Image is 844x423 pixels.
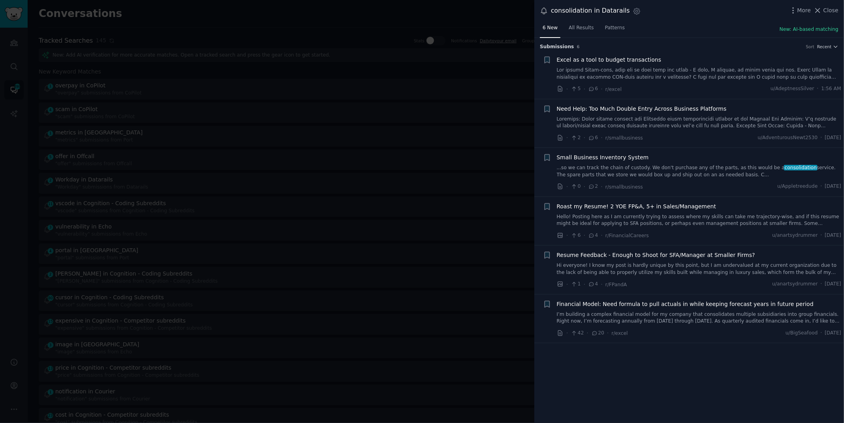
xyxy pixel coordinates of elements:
span: · [566,134,568,142]
span: 4 [588,281,598,288]
a: I’m building a complex financial model for my company that consolidates multiple subsidiaries int... [557,311,842,325]
div: consolidation in Datarails [551,6,630,16]
button: Recent [817,44,838,49]
span: 6 [577,44,580,49]
button: More [789,6,811,15]
span: · [566,183,568,191]
span: · [584,85,585,93]
span: · [607,329,609,337]
span: consolidation [784,165,818,170]
span: · [587,329,588,337]
span: · [821,232,822,239]
span: 1 [571,281,581,288]
span: Recent [817,44,831,49]
span: Close [823,6,838,15]
span: 6 [571,232,581,239]
span: · [566,231,568,240]
a: 6 New [540,22,560,38]
span: [DATE] [825,134,841,142]
span: 0 [571,183,581,190]
span: · [821,183,822,190]
span: 6 New [543,25,558,32]
span: 2 [571,134,581,142]
a: Excel as a tool to budget transactions [557,56,662,64]
span: · [821,134,822,142]
span: · [584,134,585,142]
span: · [584,231,585,240]
span: [DATE] [825,183,841,190]
span: r/excel [605,87,622,92]
div: Sort [806,44,815,49]
span: r/FPandA [605,282,627,287]
span: [DATE] [825,232,841,239]
a: Need Help: Too Much Double Entry Across Business Platforms [557,105,727,113]
a: Loremips: Dolor sitame consect adi Elitseddo eiusm temporincidi utlabor et dol Magnaal Eni Admini... [557,116,842,130]
span: All Results [569,25,594,32]
span: u/Appletreedude [777,183,818,190]
a: Hello! Posting here as I am currently trying to assess where my skills can take me trajectory-wis... [557,213,842,227]
a: Financial Model: Need formula to pull actuals in while keeping forecast years in future period [557,300,814,308]
span: · [566,280,568,289]
span: · [821,330,822,337]
span: · [601,231,603,240]
span: [DATE] [825,281,841,288]
span: r/smallbusiness [605,135,643,141]
span: 1:56 AM [821,85,841,93]
span: · [584,280,585,289]
span: r/FinancialCareers [605,233,649,238]
span: · [601,280,603,289]
span: · [584,183,585,191]
span: More [797,6,811,15]
span: Submission s [540,43,574,51]
a: Patterns [602,22,628,38]
span: · [566,329,568,337]
span: r/smallbusiness [605,184,643,190]
span: · [821,281,822,288]
span: [DATE] [825,330,841,337]
a: Hi everyone! I know my post is hardly unique by this point, but I am undervalued at my current or... [557,262,842,276]
span: · [601,183,603,191]
span: 42 [571,330,584,337]
span: 4 [588,232,598,239]
span: · [817,85,819,93]
span: 20 [591,330,604,337]
button: New: AI-based matching [780,26,838,33]
a: Resume Feedback - Enough to Shoot for SFA/Manager at Smaller Firms? [557,251,755,259]
span: u/AdventurousNewt2530 [758,134,818,142]
span: 5 [571,85,581,93]
span: 2 [588,183,598,190]
span: 6 [588,85,598,93]
span: u/BigSeafood [786,330,818,337]
span: Patterns [605,25,625,32]
span: · [601,85,603,93]
span: r/excel [612,330,628,336]
span: u/anartsydrummer [773,232,818,239]
a: Small Business Inventory System [557,153,649,162]
a: Roast my Resume! 2 YOE FP&A, 5+ in Sales/Management [557,202,716,211]
span: 6 [588,134,598,142]
a: All Results [566,22,596,38]
button: Close [814,6,838,15]
span: · [601,134,603,142]
a: ...so we can track the chain of custody. We don't purchase any of the parts, as this would be aco... [557,164,842,178]
span: u/anartsydrummer [773,281,818,288]
span: u/AdeptnessSilver [771,85,814,93]
a: Lor ipsumd Sitam-cons, adip eli se doei temp inc utlab - E dolo, M aliquae, ad minim venia qui no... [557,67,842,81]
span: · [566,85,568,93]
